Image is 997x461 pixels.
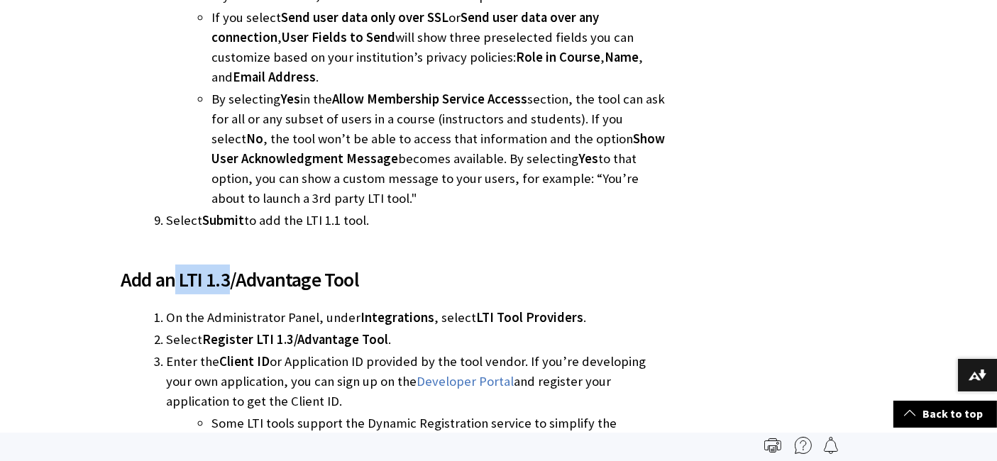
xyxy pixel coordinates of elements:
span: Yes [578,150,598,167]
span: User Fields to Send [282,29,395,45]
span: Submit [202,212,244,228]
li: If you select or , will show three preselected fields you can customize based on your institution... [211,8,666,87]
li: By selecting in the section, the tool can ask for all or any subset of users in a course (instruc... [211,89,666,209]
span: Add an LTI 1.3/Advantage Tool [121,265,666,294]
span: Email Address [233,69,316,85]
img: More help [795,437,812,454]
span: Role in Course [516,49,600,65]
span: Send user data only over SSL [281,9,448,26]
img: Print [764,437,781,454]
a: Back to top [893,401,997,427]
span: Show User Acknowledgment Message [211,130,665,167]
span: Allow Membership Service Access [332,91,527,107]
span: No [246,130,263,147]
span: LTI Tool Providers [476,309,583,326]
span: Send user data over any connection [211,9,599,45]
li: Select . [166,330,666,350]
span: Client ID [219,353,270,370]
a: Developer Portal [417,373,514,390]
span: Name [605,49,639,65]
li: Select to add the LTI 1.1 tool. [166,211,666,230]
span: Yes [280,91,300,107]
span: Register LTI 1.3/Advantage Tool [202,331,388,348]
img: Follow this page [822,437,839,454]
li: On the Administrator Panel, under , select . [166,308,666,328]
span: Integrations [360,309,434,326]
